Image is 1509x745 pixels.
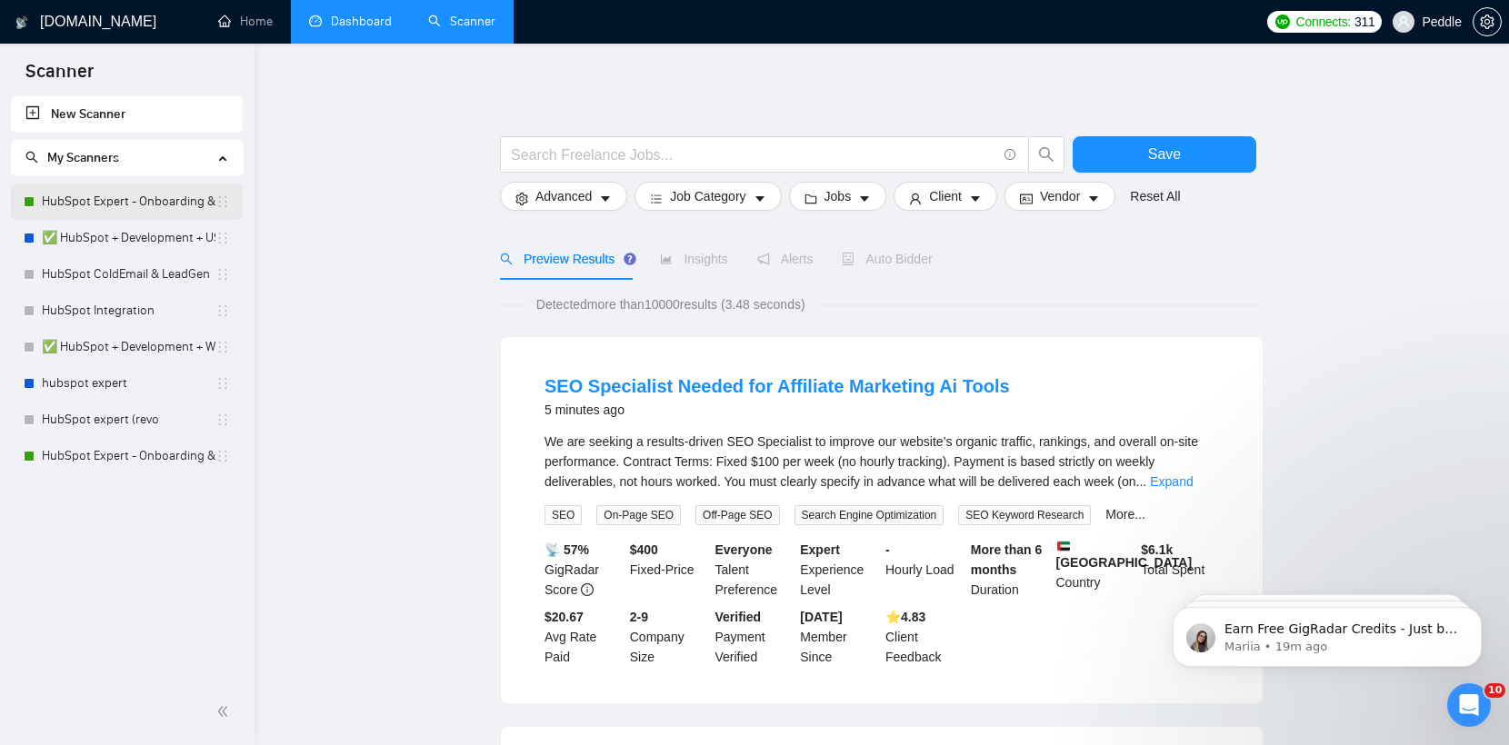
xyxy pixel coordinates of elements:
span: We are seeking a results-driven SEO Specialist to improve our website’s organic traffic, rankings... [545,434,1198,489]
span: user [909,192,922,205]
span: holder [215,194,230,209]
iframe: Intercom notifications message [1145,569,1509,696]
a: ✅ HubSpot + Development + US only [42,220,215,256]
a: homeHome [218,14,273,29]
span: holder [215,449,230,463]
b: Verified [715,610,762,624]
button: userClientcaret-down [894,182,997,211]
div: 5 minutes ago [545,399,1010,421]
span: search [500,253,513,265]
span: My Scanners [47,150,119,165]
a: HubSpot Expert - Onboarding & Implementation (V2) [42,438,215,474]
div: Tooltip anchor [622,251,638,267]
a: New Scanner [25,96,228,133]
span: info-circle [581,583,594,596]
span: Jobs [824,186,852,206]
li: ✅ HubSpot + Development + US only [11,220,243,256]
a: More... [1105,507,1145,521]
b: [GEOGRAPHIC_DATA] [1056,540,1193,570]
span: caret-down [754,192,766,205]
span: holder [215,303,230,318]
li: HubSpot Expert - Onboarding & Implementation (LIVE) [11,184,243,220]
span: holder [215,340,230,354]
span: holder [215,267,230,282]
span: search [25,151,38,164]
span: robot [842,253,854,265]
img: upwork-logo.png [1275,15,1290,29]
b: Expert [800,542,840,557]
b: $20.67 [545,610,584,624]
li: hubspot expert [11,365,243,402]
input: Search Freelance Jobs... [511,144,996,166]
li: HubSpot Integration [11,293,243,329]
div: Hourly Load [882,540,967,600]
b: Everyone [715,542,773,557]
span: setting [515,192,528,205]
li: HubSpot Expert - Onboarding & Implementation (V2) [11,438,243,474]
li: HubSpot ColdEmail & LeadGen [11,256,243,293]
a: hubspot expert [42,365,215,402]
span: idcard [1020,192,1033,205]
a: HubSpot ColdEmail & LeadGen [42,256,215,293]
span: Advanced [535,186,592,206]
a: Reset All [1130,186,1180,206]
li: HubSpot expert (revo [11,402,243,438]
a: SEO Specialist Needed for Affiliate Marketing Ai Tools [545,376,1010,396]
b: [DATE] [800,610,842,624]
span: 311 [1354,12,1374,32]
div: GigRadar Score [541,540,626,600]
div: Talent Preference [712,540,797,600]
div: Company Size [626,607,712,667]
span: user [1397,15,1410,28]
span: Client [929,186,962,206]
span: info-circle [1004,149,1016,161]
button: setting [1473,7,1502,36]
div: Payment Verified [712,607,797,667]
span: Vendor [1040,186,1080,206]
div: Experience Level [796,540,882,600]
a: searchScanner [428,14,495,29]
span: Preview Results [500,252,631,266]
span: setting [1474,15,1501,29]
div: We are seeking a results-driven SEO Specialist to improve our website’s organic traffic, rankings... [545,432,1219,492]
span: ... [1136,474,1147,489]
a: setting [1473,15,1502,29]
span: Auto Bidder [842,252,932,266]
b: 📡 57% [545,542,589,557]
div: Avg Rate Paid [541,607,626,667]
span: SEO Keyword Research [958,505,1091,525]
a: ✅ HubSpot + Development + World [42,329,215,365]
button: search [1028,136,1064,173]
span: holder [215,412,230,427]
span: Connects: [1296,12,1351,32]
div: Duration [967,540,1053,600]
img: logo [15,8,28,37]
span: Search Engine Optimization [794,505,944,525]
span: holder [215,376,230,391]
div: Fixed-Price [626,540,712,600]
b: $ 6.1k [1141,542,1173,557]
div: Country [1053,540,1138,600]
b: 2-9 [630,610,648,624]
button: barsJob Categorycaret-down [635,182,781,211]
span: Alerts [757,252,814,266]
span: folder [804,192,817,205]
span: Detected more than 10000 results (3.48 seconds) [524,294,818,314]
a: HubSpot Integration [42,293,215,329]
span: Job Category [670,186,745,206]
span: On-Page SEO [596,505,681,525]
a: Expand [1150,474,1193,489]
span: caret-down [599,192,612,205]
img: 🇦🇪 [1057,540,1070,552]
span: Off-Page SEO [695,505,779,525]
span: SEO [545,505,582,525]
iframe: Intercom live chat [1447,683,1491,727]
span: holder [215,231,230,245]
span: Scanner [11,58,108,96]
b: More than 6 months [971,542,1043,577]
button: Save [1073,136,1256,173]
b: $ 400 [630,542,658,557]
